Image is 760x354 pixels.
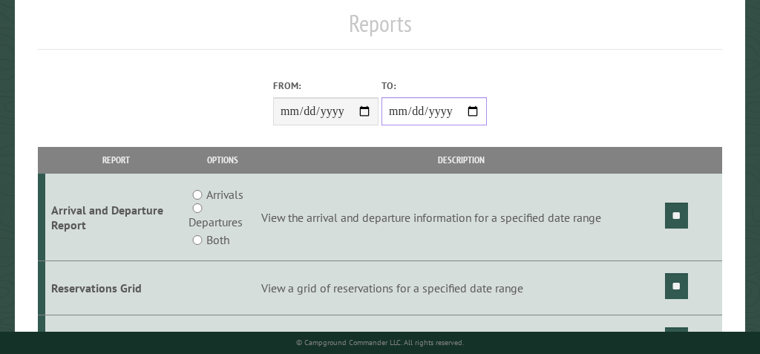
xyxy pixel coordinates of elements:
[45,174,186,261] td: Arrival and Departure Report
[259,147,663,173] th: Description
[206,186,243,203] label: Arrivals
[381,79,487,93] label: To:
[38,9,722,50] h1: Reports
[186,147,259,173] th: Options
[296,338,464,347] small: © Campground Commander LLC. All rights reserved.
[273,79,379,93] label: From:
[45,261,186,315] td: Reservations Grid
[45,147,186,173] th: Report
[206,231,229,249] label: Both
[259,174,663,261] td: View the arrival and departure information for a specified date range
[189,213,243,231] label: Departures
[259,261,663,315] td: View a grid of reservations for a specified date range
